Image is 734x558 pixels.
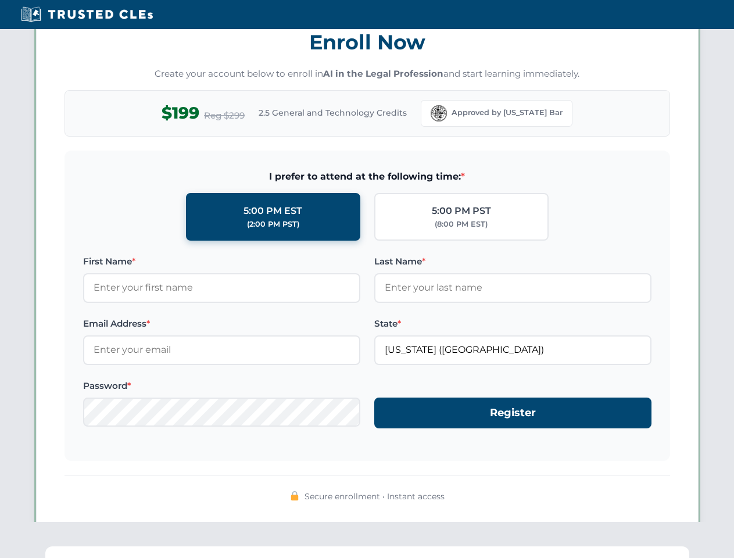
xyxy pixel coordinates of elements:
[374,255,651,269] label: Last Name
[435,219,488,230] div: (8:00 PM EST)
[259,106,407,119] span: 2.5 General and Technology Credits
[247,219,299,230] div: (2:00 PM PST)
[244,203,302,219] div: 5:00 PM EST
[374,398,651,428] button: Register
[83,317,360,331] label: Email Address
[65,67,670,81] p: Create your account below to enroll in and start learning immediately.
[452,107,563,119] span: Approved by [US_STATE] Bar
[65,24,670,60] h3: Enroll Now
[431,105,447,121] img: Florida Bar
[83,335,360,364] input: Enter your email
[204,109,245,123] span: Reg $299
[17,6,156,23] img: Trusted CLEs
[162,100,199,126] span: $199
[323,68,443,79] strong: AI in the Legal Profession
[432,203,491,219] div: 5:00 PM PST
[83,273,360,302] input: Enter your first name
[83,169,651,184] span: I prefer to attend at the following time:
[374,273,651,302] input: Enter your last name
[83,379,360,393] label: Password
[305,490,445,503] span: Secure enrollment • Instant access
[374,335,651,364] input: Florida (FL)
[374,317,651,331] label: State
[83,255,360,269] label: First Name
[290,491,299,500] img: 🔒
